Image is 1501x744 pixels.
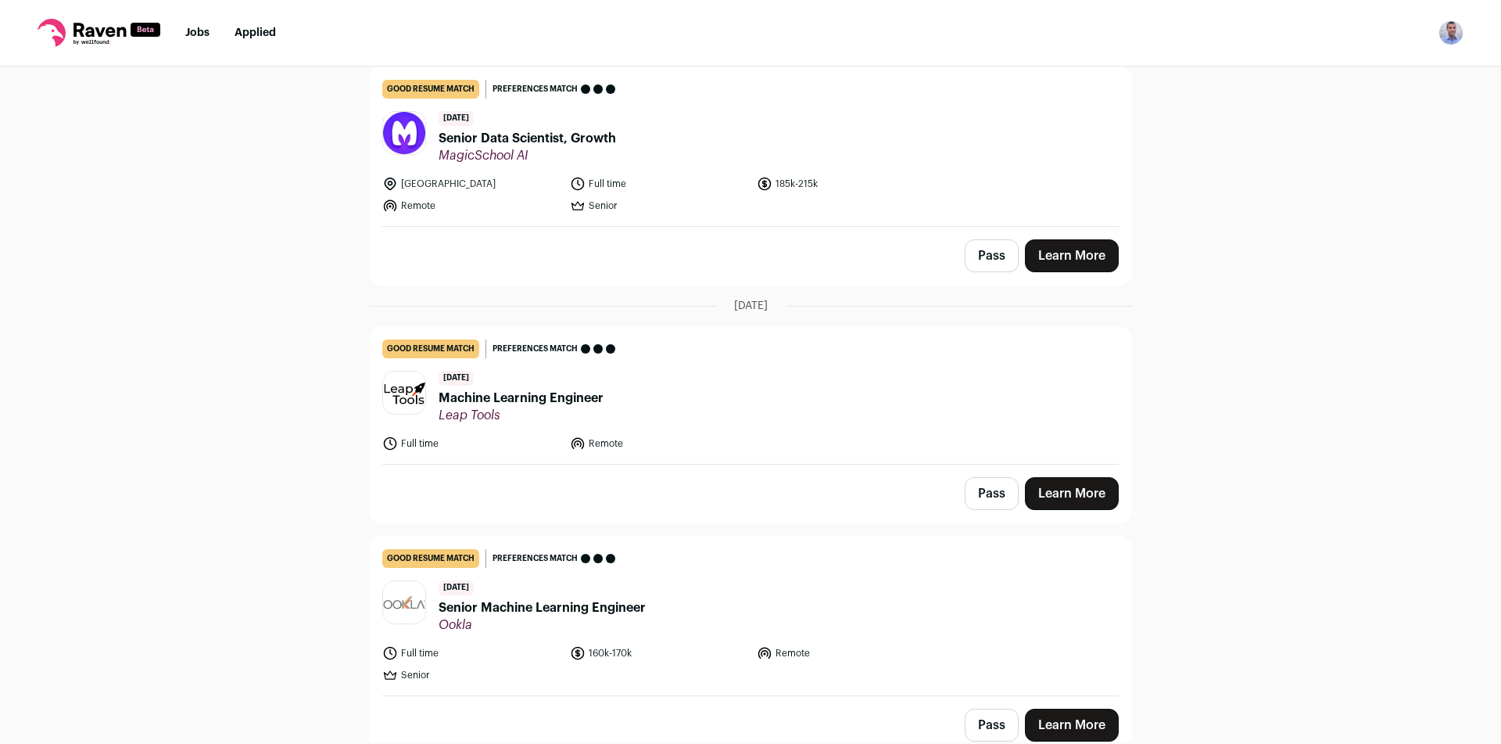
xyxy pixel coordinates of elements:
li: [GEOGRAPHIC_DATA] [382,176,561,192]
span: Preferences match [493,551,578,566]
a: good resume match Preferences match [DATE] Machine Learning Engineer Leap Tools Full time Remote [370,327,1131,464]
div: good resume match [382,549,479,568]
li: Senior [382,667,561,683]
span: Preferences match [493,81,578,97]
span: [DATE] [439,111,474,126]
span: [DATE] [439,371,474,386]
span: Leap Tools [439,408,604,423]
a: Applied [235,27,276,38]
li: 185k-215k [757,176,935,192]
li: Full time [570,176,748,192]
li: Full time [382,436,561,451]
img: bfcbab2c7c09feba882793d09667f704fc773f86a84467dedb74b637d4c10bef.jpg [383,372,425,414]
span: Machine Learning Engineer [439,389,604,408]
li: Remote [757,645,935,661]
span: Senior Machine Learning Engineer [439,598,646,617]
a: good resume match Preferences match [DATE] Senior Data Scientist, Growth MagicSchool AI [GEOGRAPH... [370,67,1131,226]
li: Remote [382,198,561,214]
a: Jobs [185,27,210,38]
span: [DATE] [439,580,474,595]
span: Senior Data Scientist, Growth [439,129,616,148]
li: Senior [570,198,748,214]
li: Remote [570,436,748,451]
img: 2510c71078bd75e37ac0edb428442ea4acc6be0b0816fb46172f0239aa2d3b6c.jpg [383,112,425,154]
button: Pass [965,477,1019,510]
a: Learn More [1025,709,1119,742]
span: Ookla [439,617,646,633]
li: Full time [382,645,561,661]
div: good resume match [382,80,479,99]
button: Open dropdown [1438,20,1463,45]
a: Learn More [1025,477,1119,510]
li: 160k-170k [570,645,748,661]
img: 10289794-medium_jpg [1438,20,1463,45]
div: good resume match [382,340,479,358]
button: Pass [965,239,1019,272]
span: [DATE] [734,298,768,314]
span: MagicSchool AI [439,148,616,164]
a: good resume match Preferences match [DATE] Senior Machine Learning Engineer Ookla Full time 160k-... [370,537,1131,695]
span: Preferences match [493,341,578,357]
button: Pass [965,709,1019,742]
img: ffa98fff6999880a91db3260483ee99bea479d7ebce76ff7d0e46e89636bc04c.jpg [383,581,425,624]
a: Learn More [1025,239,1119,272]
